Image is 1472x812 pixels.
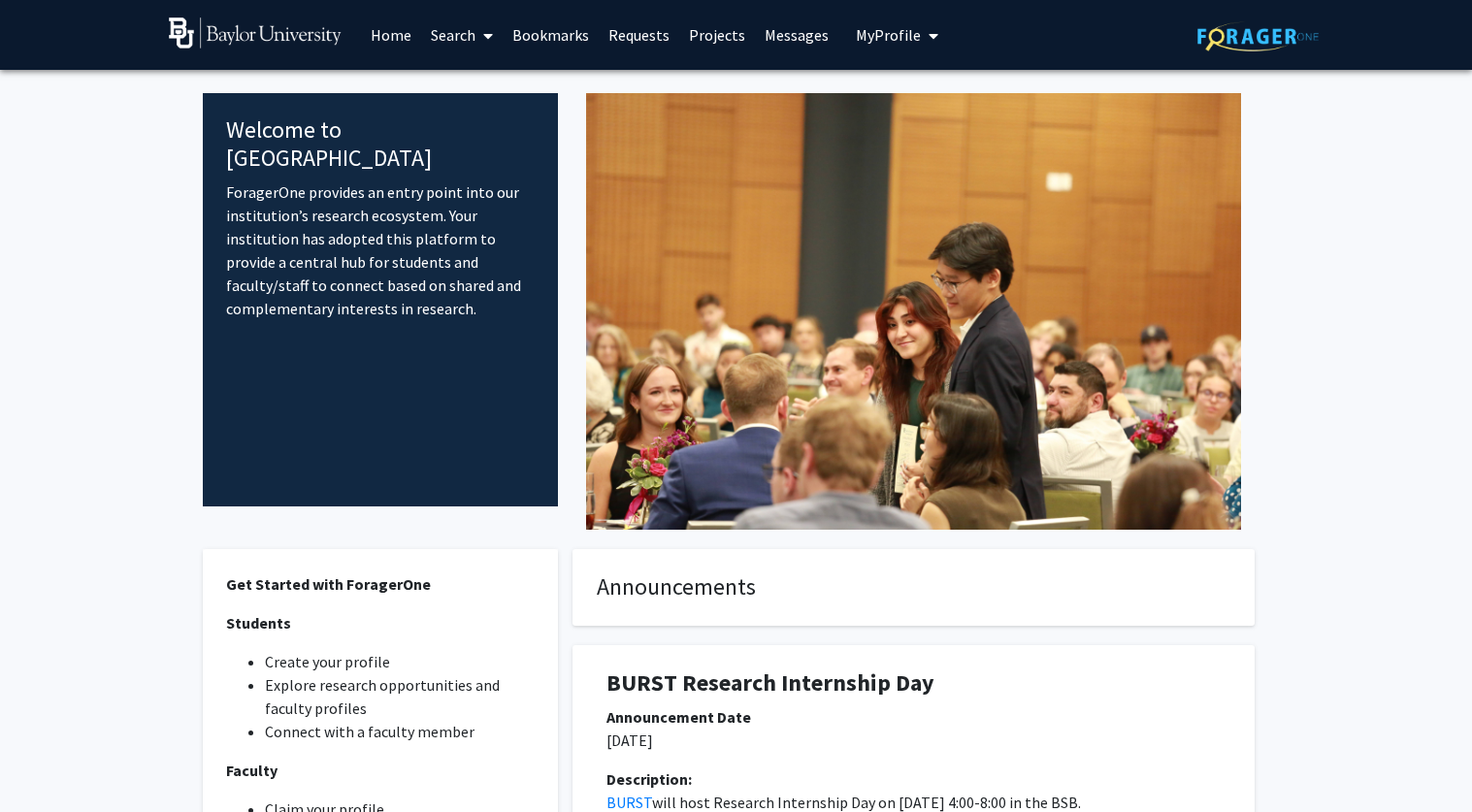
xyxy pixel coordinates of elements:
[226,180,536,320] p: ForagerOne provides an entry point into our institution’s research ecosystem. Your institution ha...
[421,1,503,69] a: Search
[503,1,599,69] a: Bookmarks
[15,725,82,797] iframe: Chat
[1197,21,1319,51] img: ForagerOne Logo
[679,1,755,69] a: Projects
[606,729,1221,752] p: [DATE]
[226,116,536,173] h4: Welcome to [GEOGRAPHIC_DATA]
[226,613,291,633] strong: Students
[226,574,431,594] strong: Get Started with ForagerOne
[265,673,536,720] li: Explore research opportunities and faculty profiles
[856,25,921,45] span: My Profile
[597,573,1230,601] h4: Announcements
[265,650,536,673] li: Create your profile
[265,720,536,743] li: Connect with a faculty member
[606,793,652,812] a: BURST
[586,93,1241,530] img: Cover Image
[361,1,421,69] a: Home
[226,761,278,780] strong: Faculty
[169,17,343,49] img: Baylor University Logo
[606,767,1221,791] div: Description:
[755,1,838,69] a: Messages
[606,669,1221,698] h1: BURST Research Internship Day
[599,1,679,69] a: Requests
[606,705,1221,729] div: Announcement Date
